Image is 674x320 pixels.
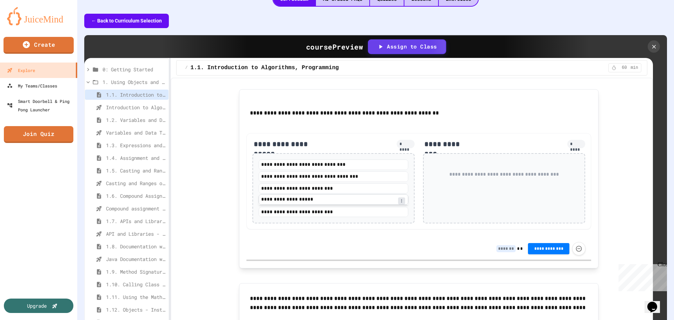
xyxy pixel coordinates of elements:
[27,302,47,309] div: Upgrade
[645,292,667,313] iframe: chat widget
[106,142,166,149] span: 1.3. Expressions and Output [New]
[106,104,166,111] span: Introduction to Algorithms, Programming, and Compilers
[616,261,667,291] iframe: chat widget
[619,65,630,71] span: 60
[377,43,437,51] div: Assign to Class
[369,40,445,53] button: Assign to Class
[106,205,166,212] span: Compound assignment operators - Quiz
[7,81,57,90] div: My Teams/Classes
[106,293,166,301] span: 1.11. Using the Math Class
[191,64,390,72] span: 1.1. Introduction to Algorithms, Programming, and Compilers
[106,91,166,98] span: 1.1. Introduction to Algorithms, Programming, and Compilers
[185,65,187,71] span: /
[106,129,166,136] span: Variables and Data Types - Quiz
[7,7,70,25] img: logo-orange.svg
[106,230,166,237] span: API and Libraries - Topic 1.7
[106,306,166,313] span: 1.12. Objects - Instances of Classes
[4,37,74,54] a: Create
[7,66,35,74] div: Explore
[630,65,638,71] span: min
[572,242,586,255] button: Force resubmission of student's answer (Admin only)
[106,167,166,174] span: 1.5. Casting and Ranges of Values
[106,154,166,162] span: 1.4. Assignment and Input
[106,116,166,124] span: 1.2. Variables and Data Types
[7,97,74,114] div: Smart Doorbell & Ping Pong Launcher
[84,14,169,28] button: ← Back to Curriculum Selection
[106,192,166,200] span: 1.6. Compound Assignment Operators
[3,3,48,45] div: Chat with us now!Close
[306,41,363,52] div: course Preview
[103,78,166,86] span: 1. Using Objects and Methods
[103,66,166,73] span: 0: Getting Started
[106,268,166,275] span: 1.9. Method Signatures
[106,179,166,187] span: Casting and Ranges of variables - Quiz
[106,217,166,225] span: 1.7. APIs and Libraries
[106,243,166,250] span: 1.8. Documentation with Comments and Preconditions
[106,255,166,263] span: Java Documentation with Comments - Topic 1.8
[4,126,73,143] a: Join Quiz
[106,281,166,288] span: 1.10. Calling Class Methods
